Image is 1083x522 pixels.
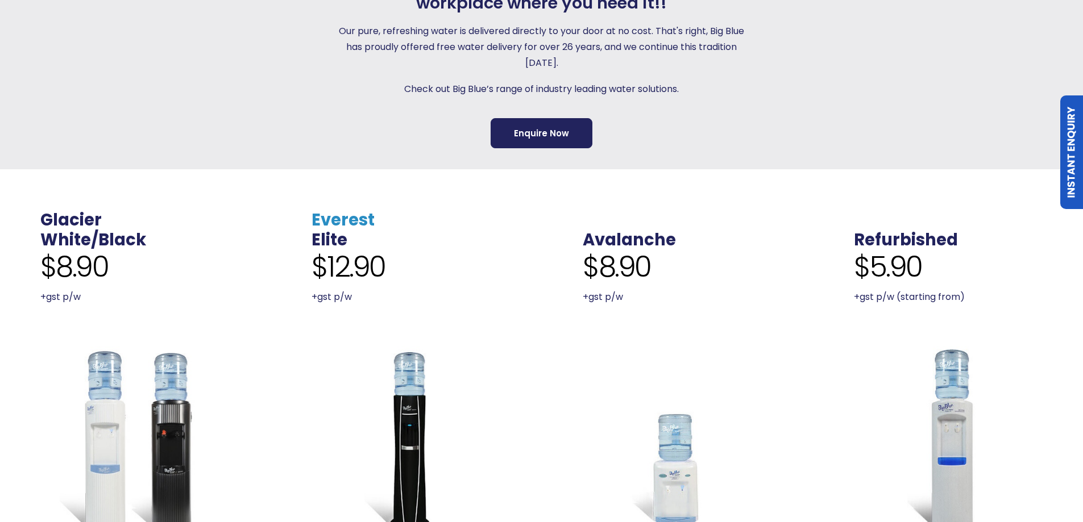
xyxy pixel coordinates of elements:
a: Elite [312,228,347,251]
p: +gst p/w [583,289,771,305]
span: $5.90 [854,250,922,284]
p: Check out Big Blue’s range of industry leading water solutions. [330,81,753,97]
a: Avalanche [583,228,676,251]
p: +gst p/w (starting from) [854,289,1043,305]
span: . [854,208,858,231]
a: White/Black [40,228,146,251]
p: Our pure, refreshing water is delivered directly to your door at no cost. That's right, Big Blue ... [330,23,753,71]
a: Instant Enquiry [1060,95,1083,209]
p: +gst p/w [40,289,229,305]
a: Everest [312,208,375,231]
span: $8.90 [583,250,651,284]
a: Glacier [40,208,102,231]
a: Enquire Now [491,118,592,148]
p: +gst p/w [312,289,500,305]
span: $12.90 [312,250,385,284]
iframe: Chatbot [1008,447,1067,506]
a: Refurbished [854,228,958,251]
span: . [583,208,587,231]
span: $8.90 [40,250,109,284]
